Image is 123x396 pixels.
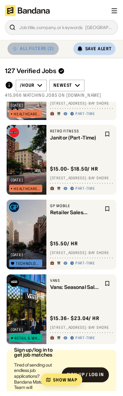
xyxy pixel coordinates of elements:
[11,253,23,257] div: [DATE]
[50,325,113,330] div: [STREET_ADDRESS] · Bay Shore
[14,112,40,116] div: Healthcare & Mental Health
[50,129,101,134] div: Retro Fitness
[20,83,34,88] div: /hour
[14,347,57,357] div: Sign up/log in to get job matches
[50,240,78,247] div: $ 15.50 / hr
[53,83,72,88] div: Newest
[11,328,23,331] div: [DATE]
[53,378,77,382] div: Show Map
[50,315,99,322] div: $ 15.36 - $23.04 / hr
[50,166,98,172] div: $ 15.00 - $18.50 / hr
[50,203,101,208] div: GP Mobile
[11,178,23,182] div: [DATE]
[5,5,50,16] img: Bandana logotype
[11,103,23,107] div: [DATE]
[9,202,19,212] img: GP Mobile logo
[5,102,118,391] div: grid
[85,46,112,51] div: Save Alert
[82,25,114,30] div: [GEOGRAPHIC_DATA], [GEOGRAPHIC_DATA]
[50,135,101,141] div: Janitor (Part-Time)
[75,261,95,266] div: Part-time
[20,46,54,51] div: ALL FILTERS (2)
[50,284,101,290] div: Vans: Seasonal Sales Associate
[19,25,114,30] div: Job title, company, or keywords
[75,335,95,340] div: Part-time
[67,372,104,378] div: Sign up / Log in
[14,187,40,191] div: Healthcare & Mental Health
[5,67,118,75] div: 127 Verified Jobs
[50,250,113,255] div: [STREET_ADDRESS] · Bay Shore
[14,336,41,340] div: Retail & Wholesale
[75,186,95,191] div: Part-time
[16,262,41,265] div: Technology
[9,127,19,137] img: Retro Fitness logo
[50,210,101,215] div: Retailer Sales Associate (Part time)
[9,277,19,287] img: Vans logo
[50,176,113,181] div: [STREET_ADDRESS] · Bay Shore
[50,101,113,106] div: [STREET_ADDRESS] · Bay Shore
[50,278,101,283] div: Vans
[75,111,95,116] div: Part-time
[5,93,118,98] div: 415,966 matching jobs on [DOMAIN_NAME]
